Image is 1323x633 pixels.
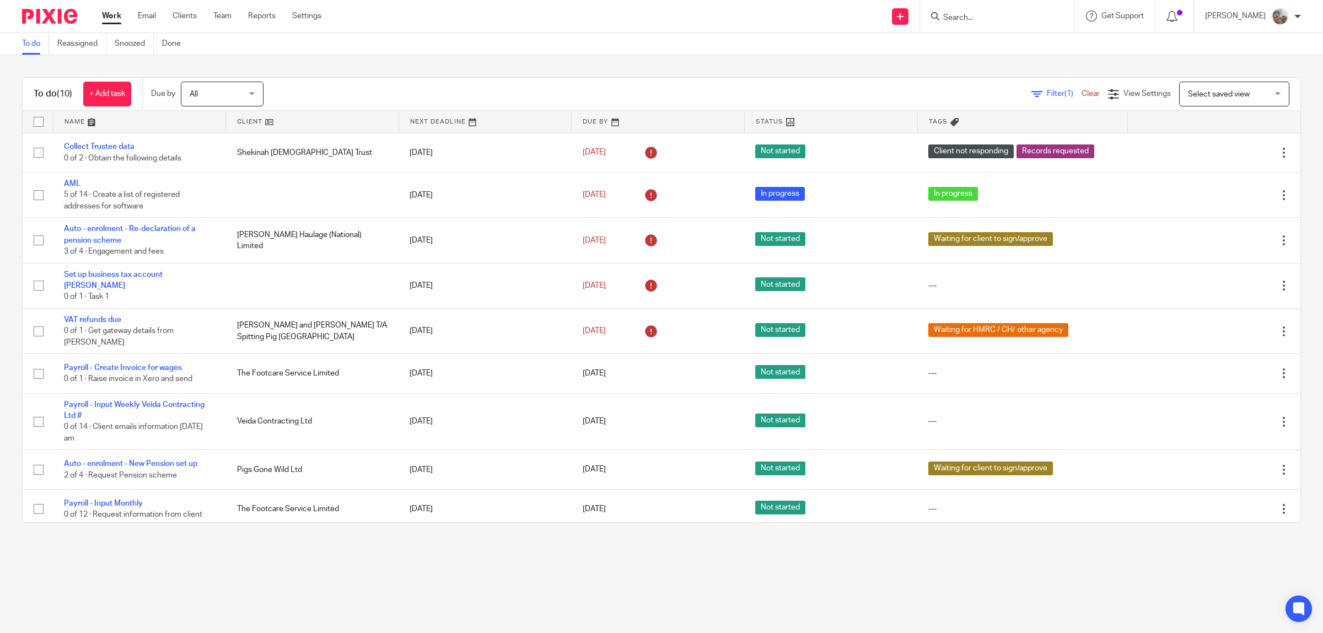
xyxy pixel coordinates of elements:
td: Pigs Gone Wild Ltd [226,450,399,489]
a: Collect Trustee data [64,143,135,151]
span: In progress [928,187,978,201]
span: Not started [755,462,805,475]
span: Waiting for client to sign/approve [928,232,1053,246]
div: --- [928,503,1116,514]
a: Settings [292,10,321,22]
span: Not started [755,144,805,158]
td: [DATE] [399,450,572,489]
a: Email [138,10,156,22]
span: Filter [1047,90,1082,98]
a: Work [102,10,121,22]
span: Records requested [1017,144,1094,158]
a: Set up business tax account [PERSON_NAME] [64,271,163,289]
td: The Footcare Service Limited [226,489,399,528]
div: --- [928,280,1116,291]
span: [DATE] [583,282,606,289]
span: 0 of 1 · Get gateway details from [PERSON_NAME] [64,327,174,346]
a: Reports [248,10,276,22]
td: [DATE] [399,489,572,528]
a: Reassigned [57,33,106,55]
td: [DATE] [399,354,572,393]
span: Not started [755,232,805,246]
td: [DATE] [399,263,572,308]
span: 0 of 12 · Request information from client [64,511,202,518]
td: [DATE] [399,393,572,450]
a: Clear [1082,90,1100,98]
img: me.jpg [1271,8,1289,25]
a: Auto - enrolment - Re-declaration of a pension scheme [64,225,196,244]
td: The Footcare Service Limited [226,354,399,393]
span: [DATE] [583,418,606,426]
span: 0 of 14 · Client emails information [DATE] am [64,423,203,443]
a: To do [22,33,49,55]
td: [DATE] [399,308,572,353]
a: Payroll - Input Monthly [64,500,143,507]
span: Client not responding [928,144,1014,158]
span: (10) [57,89,72,98]
span: Waiting for HMRC / CH/ other agency [928,323,1068,337]
div: --- [928,416,1116,427]
span: View Settings [1123,90,1171,98]
a: AML [64,180,80,187]
input: Search [942,13,1041,23]
a: Snoozed [115,33,154,55]
a: + Add task [83,82,131,106]
span: [DATE] [583,191,606,199]
span: Not started [755,323,805,337]
span: 0 of 1 · Raise invoice in Xero and send [64,375,192,383]
span: Not started [755,277,805,291]
a: Clients [173,10,197,22]
p: [PERSON_NAME] [1205,10,1266,22]
a: Payroll - Input Weekly Veida Contracting Ltd # [64,401,205,420]
h1: To do [34,88,72,100]
span: [DATE] [583,149,606,157]
span: Not started [755,501,805,514]
span: Get Support [1101,12,1144,20]
span: [DATE] [583,237,606,244]
td: [DATE] [399,218,572,263]
a: Team [213,10,232,22]
td: Veida Contracting Ltd [226,393,399,450]
span: 3 of 4 · Engagement and fees [64,248,164,255]
span: Select saved view [1188,90,1250,98]
a: Payroll - Create Invoice for wages [64,364,182,372]
span: (1) [1064,90,1073,98]
span: [DATE] [583,369,606,377]
span: 0 of 2 · Obtain the following details [64,154,181,162]
p: Due by [151,88,175,99]
span: Not started [755,414,805,427]
a: VAT refunds due [64,316,121,324]
span: In progress [755,187,805,201]
img: Pixie [22,9,77,24]
span: [DATE] [583,505,606,513]
td: Shekinah [DEMOGRAPHIC_DATA] Trust [226,133,399,172]
td: [PERSON_NAME] Haulage (National) Limited [226,218,399,263]
td: [DATE] [399,172,572,217]
span: 2 of 4 · Request Pension scheme [64,471,177,479]
a: Done [162,33,189,55]
span: Waiting for client to sign/approve [928,462,1053,475]
span: All [190,90,198,98]
span: [DATE] [583,466,606,474]
span: [DATE] [583,327,606,335]
td: [PERSON_NAME] and [PERSON_NAME] T/A Spitting Pig [GEOGRAPHIC_DATA] [226,308,399,353]
td: [DATE] [399,133,572,172]
span: 5 of 14 · Create a list of registered addresses for software [64,191,180,211]
a: Auto - enrolment - New Pension set up [64,460,197,468]
span: Not started [755,365,805,379]
span: 0 of 1 · Task 1 [64,293,109,301]
div: --- [928,368,1116,379]
span: Tags [929,119,948,125]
